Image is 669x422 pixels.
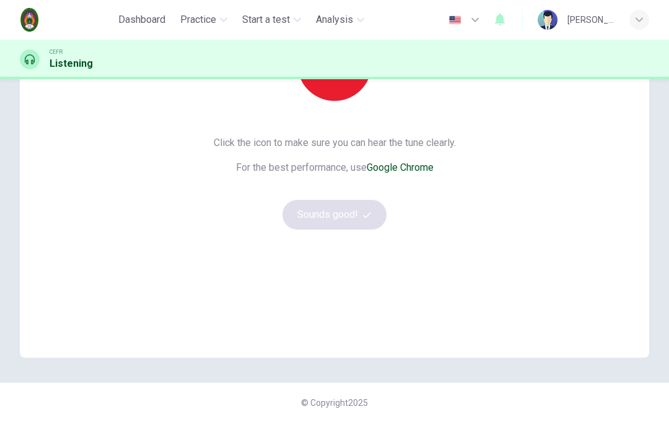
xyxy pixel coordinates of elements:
[242,12,290,27] span: Start a test
[316,12,353,27] span: Analysis
[118,12,165,27] span: Dashboard
[301,398,368,408] span: © Copyright 2025
[50,56,93,71] h1: Listening
[367,161,434,173] a: Google Chrome
[214,160,456,175] span: For the best performance, use
[50,48,63,56] span: CEFR
[113,9,170,31] button: Dashboard
[180,12,216,27] span: Practice
[447,15,463,25] img: en
[538,10,557,30] img: Profile picture
[20,7,85,32] img: NRRU logo
[20,7,113,32] a: NRRU logo
[567,12,614,27] div: [PERSON_NAME]
[214,136,456,150] span: Click the icon to make sure you can hear the tune clearly.
[175,9,232,31] button: Practice
[237,9,306,31] button: Start a test
[311,9,369,31] button: Analysis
